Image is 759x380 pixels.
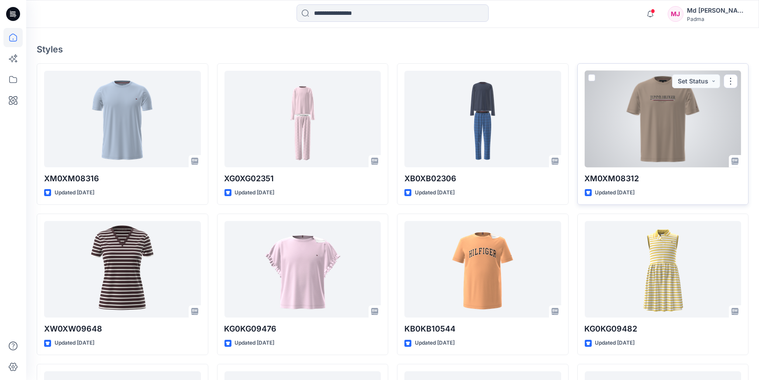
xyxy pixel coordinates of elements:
p: Updated [DATE] [55,188,94,197]
p: XM0XM08312 [585,173,742,185]
p: KG0KG09476 [224,323,381,335]
p: XW0XW09648 [44,323,201,335]
p: KB0KB10544 [404,323,561,335]
p: XM0XM08316 [44,173,201,185]
p: Updated [DATE] [415,339,455,348]
a: KB0KB10544 [404,221,561,318]
p: Updated [DATE] [235,188,275,197]
a: XW0XW09648 [44,221,201,318]
p: Updated [DATE] [595,339,635,348]
p: XB0XB02306 [404,173,561,185]
a: KG0KG09482 [585,221,742,318]
h4: Styles [37,44,749,55]
p: Updated [DATE] [415,188,455,197]
p: XG0XG02351 [224,173,381,185]
div: Padma [687,16,748,22]
a: XG0XG02351 [224,71,381,168]
div: MJ [668,6,683,22]
p: Updated [DATE] [235,339,275,348]
div: Md [PERSON_NAME] [687,5,748,16]
a: XM0XM08316 [44,71,201,168]
a: KG0KG09476 [224,221,381,318]
p: KG0KG09482 [585,323,742,335]
a: XM0XM08312 [585,71,742,168]
p: Updated [DATE] [595,188,635,197]
p: Updated [DATE] [55,339,94,348]
a: XB0XB02306 [404,71,561,168]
